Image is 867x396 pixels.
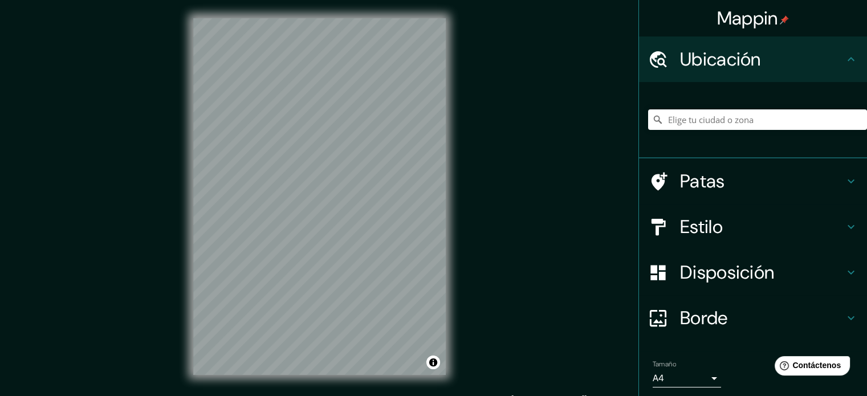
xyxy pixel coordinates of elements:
div: Disposición [639,250,867,295]
button: Activar o desactivar atribución [426,356,440,369]
img: pin-icon.png [780,15,789,25]
font: A4 [653,372,664,384]
iframe: Lanzador de widgets de ayuda [766,352,854,383]
font: Ubicación [680,47,761,71]
div: Borde [639,295,867,341]
div: Ubicación [639,36,867,82]
font: Estilo [680,215,723,239]
font: Tamaño [653,360,676,369]
div: A4 [653,369,721,387]
div: Patas [639,158,867,204]
font: Patas [680,169,725,193]
font: Borde [680,306,728,330]
font: Disposición [680,260,774,284]
canvas: Mapa [193,18,446,375]
input: Elige tu ciudad o zona [648,109,867,130]
div: Estilo [639,204,867,250]
font: Mappin [717,6,778,30]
